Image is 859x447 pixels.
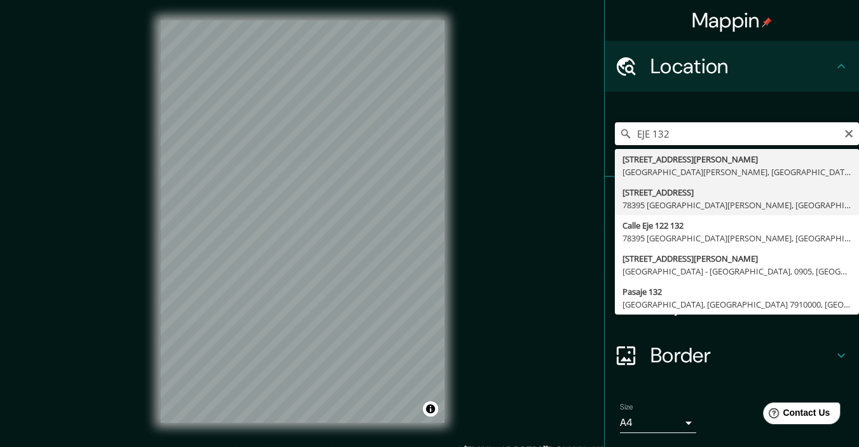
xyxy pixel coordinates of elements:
[605,228,859,279] div: Style
[622,298,851,311] div: [GEOGRAPHIC_DATA], [GEOGRAPHIC_DATA] 7910000, [GEOGRAPHIC_DATA]
[605,177,859,228] div: Pins
[692,8,773,33] h4: Mappin
[423,401,438,416] button: Toggle attribution
[622,232,851,245] div: 78395 [GEOGRAPHIC_DATA][PERSON_NAME], [GEOGRAPHIC_DATA][PERSON_NAME], [GEOGRAPHIC_DATA]
[622,166,851,178] div: [GEOGRAPHIC_DATA][PERSON_NAME], [GEOGRAPHIC_DATA]
[622,153,851,166] div: [STREET_ADDRESS][PERSON_NAME]
[844,127,854,139] button: Clear
[615,122,859,145] input: Pick your city or area
[160,20,444,423] canvas: Map
[622,199,851,211] div: 78395 [GEOGRAPHIC_DATA][PERSON_NAME], [GEOGRAPHIC_DATA][PERSON_NAME], [GEOGRAPHIC_DATA]
[605,330,859,381] div: Border
[762,17,772,27] img: pin-icon.png
[620,402,633,413] label: Size
[622,252,851,265] div: [STREET_ADDRESS][PERSON_NAME]
[605,279,859,330] div: Layout
[746,397,845,433] iframe: Help widget launcher
[622,219,851,232] div: Calle Eje 122 132
[620,413,696,433] div: A4
[622,265,851,278] div: [GEOGRAPHIC_DATA] - [GEOGRAPHIC_DATA], 0905, [GEOGRAPHIC_DATA]
[622,285,851,298] div: Pasaje 132
[605,41,859,92] div: Location
[650,292,834,317] h4: Layout
[622,186,851,199] div: [STREET_ADDRESS]
[650,343,834,368] h4: Border
[650,53,834,79] h4: Location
